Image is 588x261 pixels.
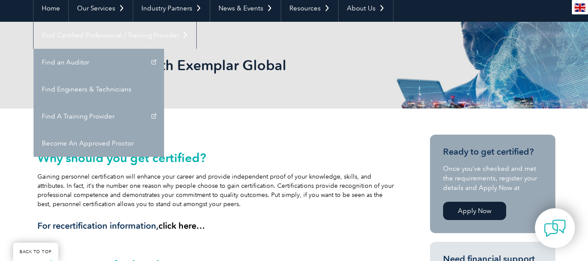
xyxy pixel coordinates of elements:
[443,202,506,220] a: Apply Now
[158,220,205,231] a: click here…
[13,243,58,261] a: BACK TO TOP
[34,22,196,49] a: Find Certified Professional / Training Provider
[34,76,164,103] a: Find Engineers & Technicians
[544,217,566,239] img: contact-chat.png
[34,103,164,130] a: Find A Training Provider
[34,130,164,157] a: Become An Approved Proctor
[34,49,164,76] a: Find an Auditor
[37,151,394,165] h2: Why should you get certified?
[37,220,394,231] h3: For recertification information,
[37,151,394,231] div: Gaining personnel certification will enhance your career and provide independent proof of your kn...
[443,146,542,157] h3: Ready to get certified?
[575,3,585,12] img: en
[33,57,367,74] h1: Getting Certified with Exemplar Global
[443,164,542,193] p: Once you’ve checked and met the requirements, register your details and Apply Now at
